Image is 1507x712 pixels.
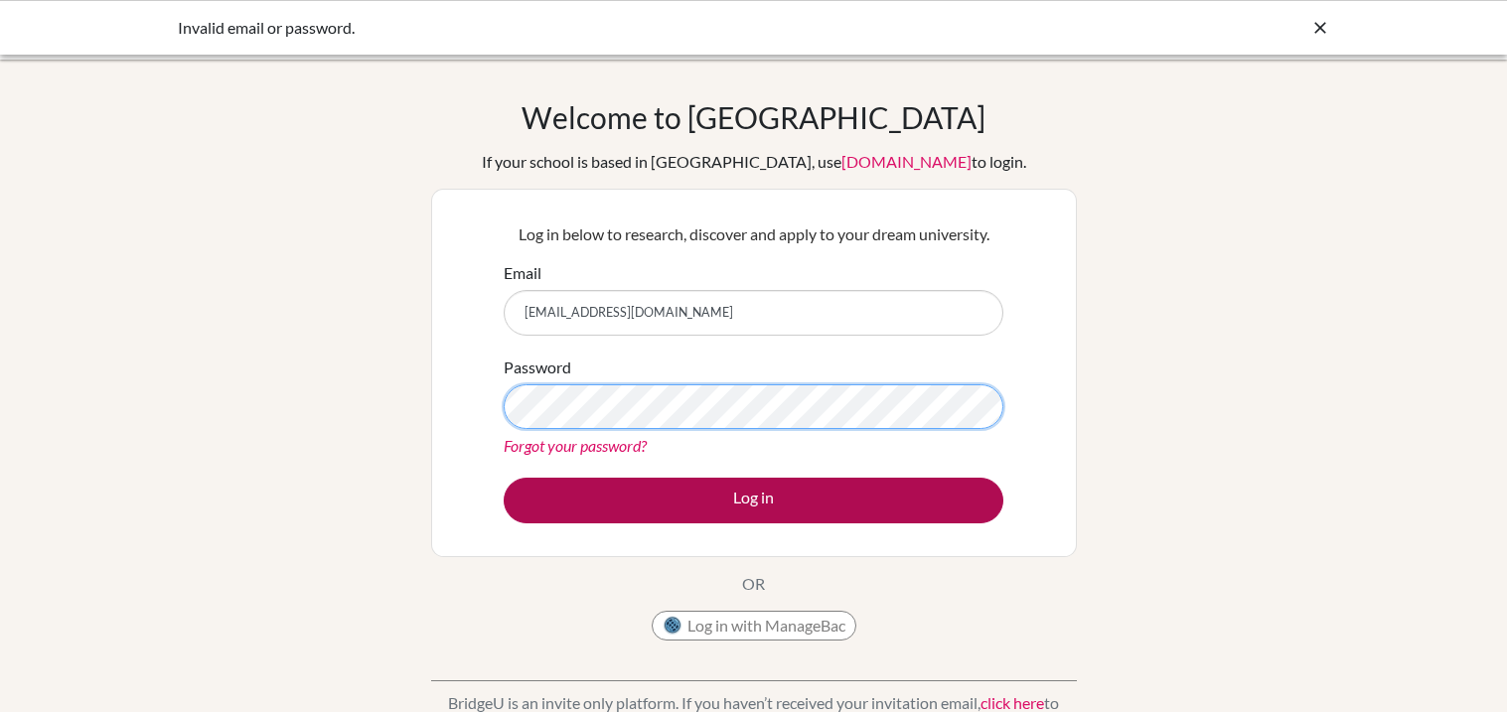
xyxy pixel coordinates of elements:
button: Log in [504,478,1003,523]
a: [DOMAIN_NAME] [841,152,972,171]
p: OR [742,572,765,596]
div: If your school is based in [GEOGRAPHIC_DATA], use to login. [482,150,1026,174]
label: Email [504,261,541,285]
a: Forgot your password? [504,436,647,455]
div: Invalid email or password. [178,16,1032,40]
p: Log in below to research, discover and apply to your dream university. [504,222,1003,246]
a: click here [980,693,1044,712]
button: Log in with ManageBac [652,611,856,641]
h1: Welcome to [GEOGRAPHIC_DATA] [522,99,985,135]
label: Password [504,356,571,379]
